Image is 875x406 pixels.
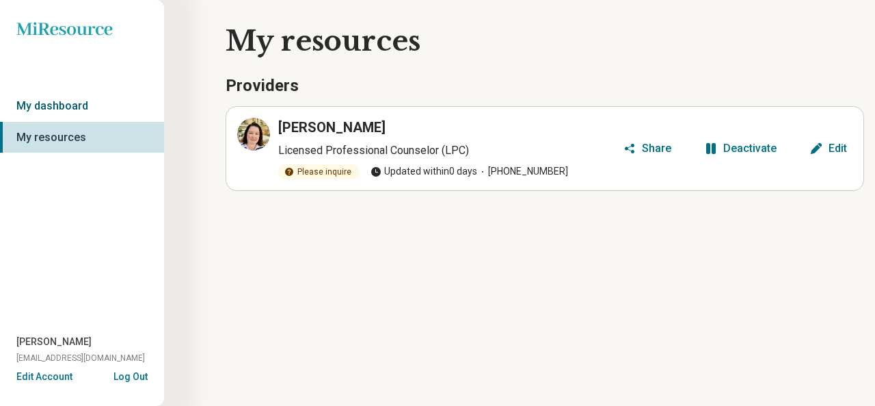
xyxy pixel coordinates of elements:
[278,118,386,137] h3: [PERSON_NAME]
[477,164,568,179] span: [PHONE_NUMBER]
[226,75,864,98] h3: Providers
[617,138,677,160] button: Share
[278,164,360,179] div: Please inquire
[699,138,782,160] button: Deactivate
[113,370,148,381] button: Log Out
[16,370,72,384] button: Edit Account
[804,138,852,160] button: Edit
[642,143,671,154] div: Share
[829,143,847,154] div: Edit
[371,164,477,179] span: Updated within 0 days
[16,335,92,349] span: [PERSON_NAME]
[16,352,145,364] span: [EMAIL_ADDRESS][DOMAIN_NAME]
[278,142,617,159] p: Licensed Professional Counselor (LPC)
[723,143,777,154] div: Deactivate
[226,22,864,60] h1: My resources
